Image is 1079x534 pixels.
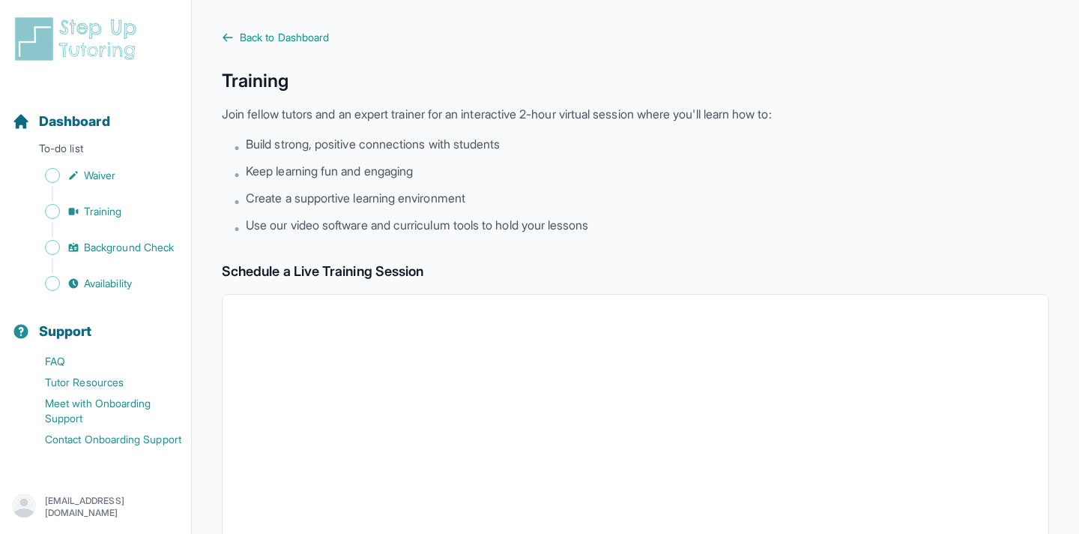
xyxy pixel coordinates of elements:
[246,216,588,234] span: Use our video software and curriculum tools to hold your lessons
[12,273,191,294] a: Availability
[246,189,465,207] span: Create a supportive learning environment
[222,30,1049,45] a: Back to Dashboard
[6,87,185,138] button: Dashboard
[12,165,191,186] a: Waiver
[240,30,329,45] span: Back to Dashboard
[84,276,132,291] span: Availability
[234,192,240,210] span: •
[39,111,110,132] span: Dashboard
[222,105,1049,123] p: Join fellow tutors and an expert trainer for an interactive 2-hour virtual session where you'll l...
[234,165,240,183] span: •
[12,372,191,393] a: Tutor Resources
[84,168,115,183] span: Waiver
[246,135,500,153] span: Build strong, positive connections with students
[222,69,1049,93] h1: Training
[12,351,191,372] a: FAQ
[234,138,240,156] span: •
[12,201,191,222] a: Training
[12,15,145,63] img: logo
[12,111,110,132] a: Dashboard
[84,240,174,255] span: Background Check
[12,429,191,450] a: Contact Onboarding Support
[12,393,191,429] a: Meet with Onboarding Support
[12,237,191,258] a: Background Check
[39,321,92,342] span: Support
[6,297,185,348] button: Support
[84,204,122,219] span: Training
[45,495,179,519] p: [EMAIL_ADDRESS][DOMAIN_NAME]
[222,261,1049,282] h2: Schedule a Live Training Session
[6,141,185,162] p: To-do list
[12,493,179,520] button: [EMAIL_ADDRESS][DOMAIN_NAME]
[246,162,413,180] span: Keep learning fun and engaging
[234,219,240,237] span: •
